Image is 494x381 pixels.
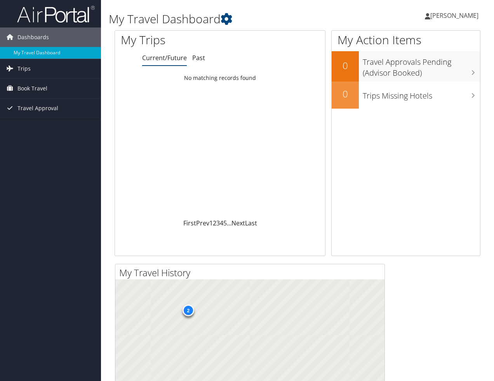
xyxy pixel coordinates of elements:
[182,305,194,316] div: 2
[245,219,257,227] a: Last
[216,219,220,227] a: 3
[332,81,480,109] a: 0Trips Missing Hotels
[231,219,245,227] a: Next
[223,219,227,227] a: 5
[142,54,187,62] a: Current/Future
[332,59,359,72] h2: 0
[115,71,325,85] td: No matching records found
[192,54,205,62] a: Past
[363,87,480,101] h3: Trips Missing Hotels
[227,219,231,227] span: …
[17,59,31,78] span: Trips
[17,79,47,98] span: Book Travel
[17,5,95,23] img: airportal-logo.png
[332,87,359,100] h2: 0
[220,219,223,227] a: 4
[213,219,216,227] a: 2
[363,53,480,78] h3: Travel Approvals Pending (Advisor Booked)
[430,11,478,20] span: [PERSON_NAME]
[183,219,196,227] a: First
[209,219,213,227] a: 1
[119,266,384,279] h2: My Travel History
[17,99,58,118] span: Travel Approval
[332,51,480,81] a: 0Travel Approvals Pending (Advisor Booked)
[332,32,480,48] h1: My Action Items
[196,219,209,227] a: Prev
[109,11,360,27] h1: My Travel Dashboard
[17,28,49,47] span: Dashboards
[121,32,232,48] h1: My Trips
[425,4,486,27] a: [PERSON_NAME]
